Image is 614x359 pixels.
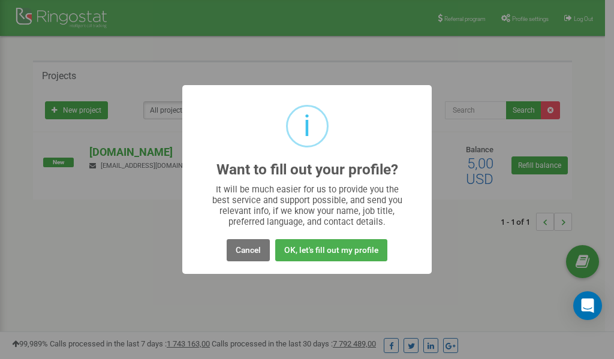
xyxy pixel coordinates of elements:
[206,184,408,227] div: It will be much easier for us to provide you the best service and support possible, and send you ...
[275,239,387,261] button: OK, let's fill out my profile
[573,291,602,320] div: Open Intercom Messenger
[227,239,270,261] button: Cancel
[216,162,398,178] h2: Want to fill out your profile?
[303,107,311,146] div: i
